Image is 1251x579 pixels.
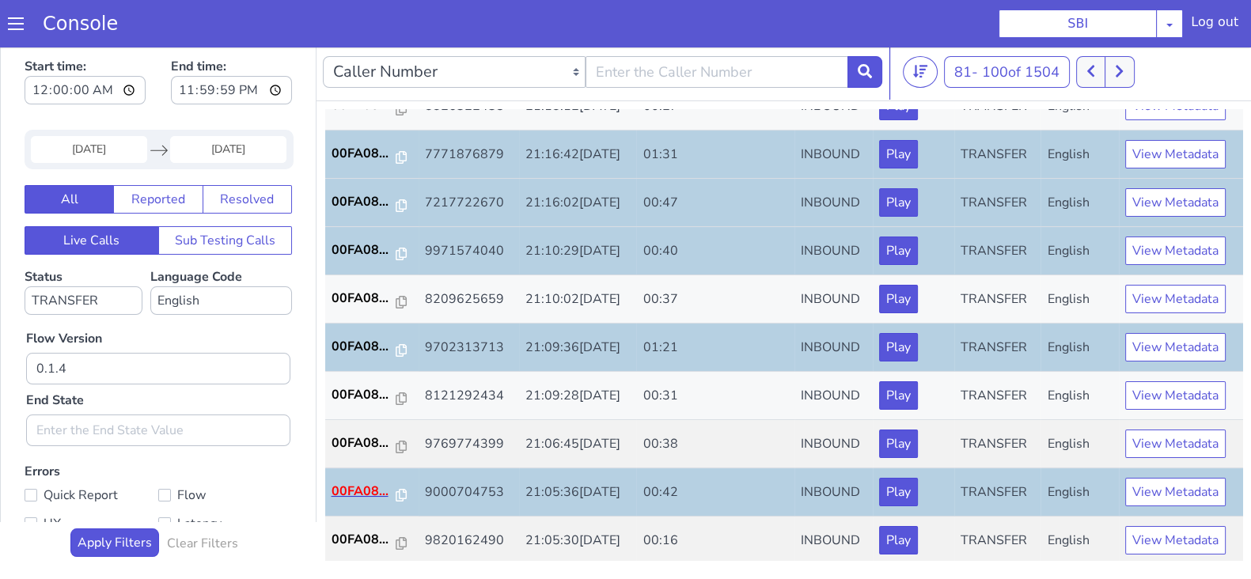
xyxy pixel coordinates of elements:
a: Console [24,13,137,35]
a: 00FA08... [332,149,412,168]
td: 21:06:45[DATE] [519,377,637,425]
td: TRANSFER [954,87,1041,135]
div: Log out [1191,13,1238,38]
td: 7217722670 [419,135,519,184]
td: 00:37 [636,232,794,280]
a: 00FA08... [332,438,412,457]
td: INBOUND [794,328,874,377]
input: Start Date [31,93,147,119]
label: UX [25,469,158,491]
label: Start time: [25,9,146,66]
button: Play [879,145,918,173]
td: English [1041,377,1118,425]
td: 21:09:36[DATE] [519,280,637,328]
p: 00FA08... [332,342,396,361]
label: End time: [171,9,292,66]
td: INBOUND [794,280,874,328]
p: 00FA08... [332,486,396,505]
td: 00:42 [636,425,794,473]
td: English [1041,232,1118,280]
td: 01:21 [636,280,794,328]
label: Latency [158,469,292,491]
button: Apply Filters [70,485,159,513]
input: Enter the Flow Version ID [26,309,290,341]
h6: Clear Filters [167,493,238,508]
a: 00FA08... [332,486,412,505]
td: 00:40 [636,184,794,232]
a: 00FA08... [332,100,412,119]
td: TRANSFER [954,232,1041,280]
td: 21:05:36[DATE] [519,425,637,473]
p: 00FA08... [332,390,396,409]
td: TRANSFER [954,328,1041,377]
td: 00:16 [636,473,794,521]
button: View Metadata [1125,482,1226,511]
td: 9000704753 [419,425,519,473]
td: 21:09:28[DATE] [519,328,637,377]
p: 00FA08... [332,438,396,457]
td: 9769774399 [419,377,519,425]
td: INBOUND [794,425,874,473]
span: 100 of 1504 [982,19,1060,38]
button: Reported [113,142,203,170]
button: Play [879,386,918,414]
button: Play [879,482,918,511]
label: Status [25,225,142,271]
button: Live Calls [25,183,159,211]
p: 00FA08... [332,293,396,312]
button: Play [879,241,918,270]
td: English [1041,87,1118,135]
input: End Date [170,93,286,119]
button: Play [879,96,918,125]
td: 21:16:42[DATE] [519,87,637,135]
td: INBOUND [794,377,874,425]
td: TRANSFER [954,184,1041,232]
p: 00FA08... [332,149,396,168]
label: End State [26,347,84,366]
td: TRANSFER [954,280,1041,328]
a: 00FA08... [332,197,412,216]
button: 81- 100of 1504 [944,13,1070,44]
button: Play [879,338,918,366]
td: 8121292434 [419,328,519,377]
button: SBI [999,9,1157,38]
input: Enter the Caller Number [586,13,848,44]
select: Status [25,243,142,271]
button: View Metadata [1125,96,1226,125]
button: Sub Testing Calls [158,183,293,211]
td: English [1041,135,1118,184]
label: Flow [158,441,292,463]
td: 00:31 [636,328,794,377]
td: 01:31 [636,87,794,135]
button: Play [879,434,918,463]
button: Resolved [203,142,292,170]
a: 00FA08... [332,245,412,264]
td: English [1041,280,1118,328]
td: 00:47 [636,135,794,184]
td: 21:10:29[DATE] [519,184,637,232]
label: Quick Report [25,441,158,463]
td: 9971574040 [419,184,519,232]
label: Flow Version [26,286,102,305]
td: 00:38 [636,377,794,425]
p: 00FA08... [332,245,396,264]
td: INBOUND [794,87,874,135]
td: English [1041,328,1118,377]
button: View Metadata [1125,386,1226,414]
td: INBOUND [794,184,874,232]
td: English [1041,184,1118,232]
td: TRANSFER [954,377,1041,425]
td: 9820162490 [419,473,519,521]
td: 9702313713 [419,280,519,328]
td: 7771876879 [419,87,519,135]
button: View Metadata [1125,289,1226,318]
td: 21:16:02[DATE] [519,135,637,184]
button: All [25,142,114,170]
button: View Metadata [1125,145,1226,173]
td: TRANSFER [954,425,1041,473]
p: 00FA08... [332,197,396,216]
td: 8209625659 [419,232,519,280]
td: INBOUND [794,135,874,184]
input: Enter the End State Value [26,371,290,403]
td: TRANSFER [954,473,1041,521]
